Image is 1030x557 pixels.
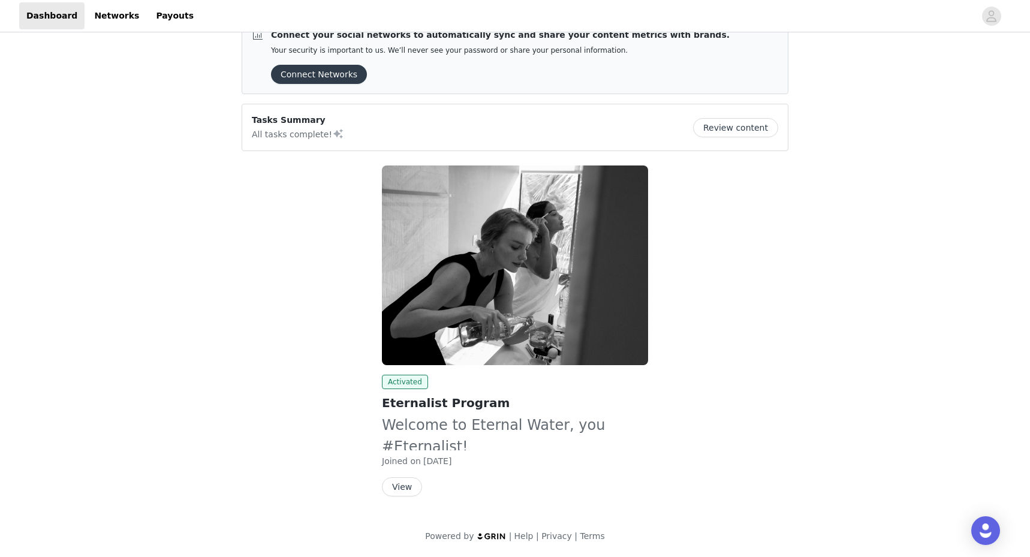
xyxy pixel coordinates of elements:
span: Joined on [382,456,421,466]
span: | [509,531,512,541]
a: Help [514,531,534,541]
div: avatar [986,7,997,26]
img: logo [477,532,507,540]
h2: Eternalist Program [382,394,648,412]
span: Activated [382,375,428,389]
a: Dashboard [19,2,85,29]
a: Terms [580,531,604,541]
div: Open Intercom Messenger [971,516,1000,545]
p: Connect your social networks to automatically sync and share your content metrics with brands. [271,29,730,41]
span: Welcome to Eternal Water, you #Eternalist! [382,417,605,455]
p: Tasks Summary [252,114,344,127]
a: Payouts [149,2,201,29]
span: | [574,531,577,541]
a: Privacy [541,531,572,541]
span: Powered by [425,531,474,541]
button: View [382,477,422,496]
a: Networks [87,2,146,29]
p: All tasks complete! [252,127,344,141]
button: Connect Networks [271,65,367,84]
p: Your security is important to us. We’ll never see your password or share your personal information. [271,46,730,55]
button: Review content [693,118,778,137]
span: [DATE] [423,456,451,466]
span: | [536,531,539,541]
a: View [382,483,422,492]
img: Eternal Water [382,165,648,365]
